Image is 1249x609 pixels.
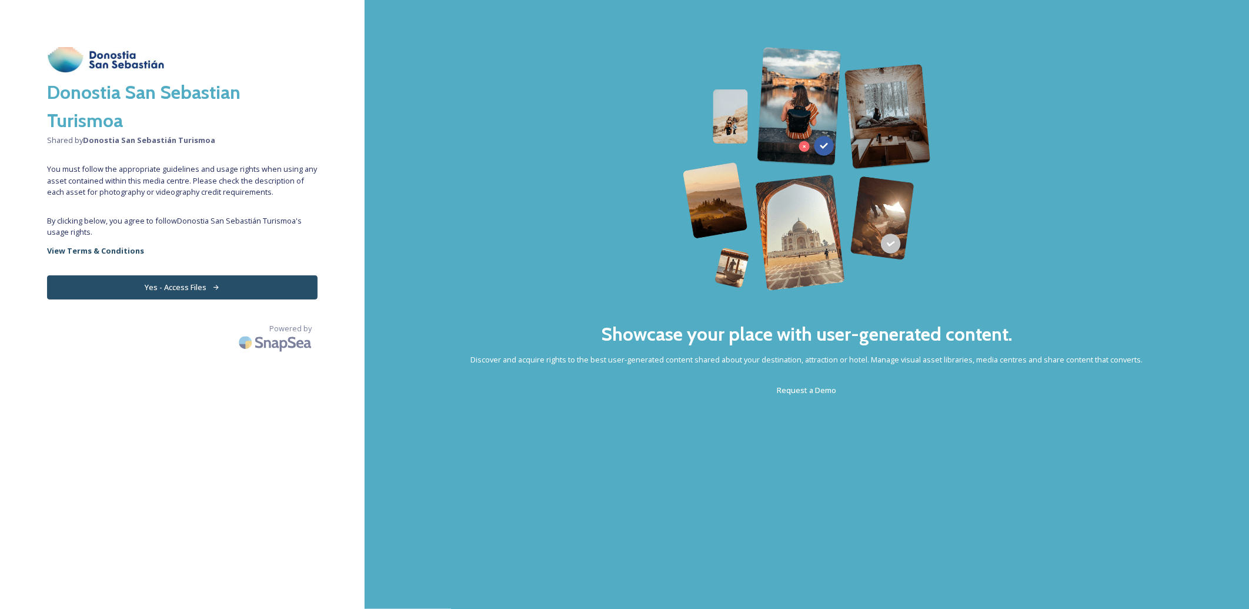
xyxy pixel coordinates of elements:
h2: Showcase your place with user-generated content. [601,320,1013,348]
strong: Donostia San Sebastián Turismoa [83,135,215,145]
button: Yes - Access Files [47,275,318,299]
span: You must follow the appropriate guidelines and usage rights when using any asset contained within... [47,164,318,198]
span: Request a Demo [777,385,837,395]
a: View Terms & Conditions [47,244,318,258]
a: Request a Demo [777,383,837,397]
span: Shared by [47,135,318,146]
h2: Donostia San Sebastian Turismoa [47,78,318,135]
img: 63b42ca75bacad526042e722_Group%20154-p-800.png [683,47,931,291]
strong: View Terms & Conditions [47,245,144,256]
span: By clicking below, you agree to follow Donostia San Sebastián Turismoa 's usage rights. [47,215,318,238]
span: Discover and acquire rights to the best user-generated content shared about your destination, att... [471,354,1143,365]
span: Powered by [269,323,312,334]
img: SnapSea Logo [235,329,318,357]
img: download.jpeg [47,47,165,72]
